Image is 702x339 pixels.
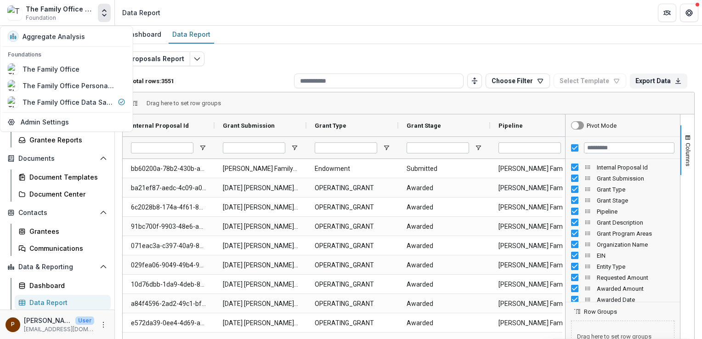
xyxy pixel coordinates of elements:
[658,4,676,22] button: Partners
[597,252,674,259] span: EIN
[29,226,103,236] div: Grantees
[190,51,204,66] button: Edit selected report
[29,172,103,182] div: Document Templates
[15,241,111,256] a: Communications
[498,256,574,275] span: [PERSON_NAME] Family Foundation
[630,73,687,88] button: Export Data
[315,198,390,217] span: OPERATING_GRANT
[566,250,680,261] div: EIN Column
[291,144,298,152] button: Open Filter Menu
[315,275,390,294] span: OPERATING_GRANT
[498,217,574,236] span: [PERSON_NAME] Family Foundation
[122,8,160,17] div: Data Report
[498,237,574,255] span: [PERSON_NAME] Family Foundation
[223,275,298,294] span: [DATE] [PERSON_NAME] Family Foundation Shower the People
[24,325,94,333] p: [EMAIL_ADDRESS][DOMAIN_NAME]
[131,314,206,333] span: e572da39-0ee4-4d69-a2ef-1d8c23a93d37
[147,100,221,107] span: Drag here to set row groups
[24,316,72,325] p: [PERSON_NAME]
[18,263,96,271] span: Data & Reporting
[597,208,674,215] span: Pipeline
[26,4,94,14] div: The Family Office Data Sandbox
[498,275,574,294] span: [PERSON_NAME] Family Foundation
[407,275,482,294] span: Awarded
[566,261,680,272] div: Entity Type Column
[131,217,206,236] span: 91bc700f-9903-48e6-a82c-e8775bf8fd15
[597,175,674,182] span: Grant Submission
[223,237,298,255] span: [DATE] [PERSON_NAME] Family Foundation [PERSON_NAME] Ministries
[680,4,698,22] button: Get Help
[566,195,680,206] div: Grant Stage Column
[315,179,390,198] span: OPERATING_GRANT
[566,272,680,283] div: Requested Amount Column
[407,217,482,236] span: Awarded
[315,294,390,313] span: OPERATING_GRANT
[315,159,390,178] span: Endowment
[122,51,190,66] button: Proposals Report
[131,294,206,313] span: a84f4596-2ad2-49c1-bf39-c0a2aa93effc
[315,314,390,333] span: OPERATING_GRANT
[597,219,674,226] span: Grant Description
[315,122,346,129] span: Grant Type
[554,73,626,88] button: Select Template
[223,314,298,333] span: [DATE] [PERSON_NAME] Family Foundation [PERSON_NAME] Day Home for Children
[11,322,15,328] div: Pam
[597,263,674,270] span: Entity Type
[597,296,674,303] span: Awarded Date
[498,179,574,198] span: [PERSON_NAME] Family Foundation
[407,179,482,198] span: Awarded
[597,241,674,248] span: Organization Name
[566,283,680,294] div: Awarded Amount Column
[131,159,206,178] span: bb60200a-78b2-430b-a749-6271dc2e1141
[566,162,680,173] div: Internal Proposal Id Column
[223,179,298,198] span: [DATE] [PERSON_NAME] Family Foundation First Steps, Inc
[597,186,674,193] span: Grant Type
[584,308,617,315] span: Row Groups
[587,122,617,129] div: Pivot Mode
[407,237,482,255] span: Awarded
[315,237,390,255] span: OPERATING_GRANT
[597,285,674,292] span: Awarded Amount
[597,230,674,237] span: Grant Program Areas
[685,143,691,166] span: Columns
[29,281,103,290] div: Dashboard
[15,169,111,185] a: Document Templates
[7,6,22,20] img: The Family Office Data Sandbox
[119,6,164,19] nav: breadcrumb
[498,142,561,153] input: Pipeline Filter Input
[566,173,680,184] div: Grant Submission Column
[147,100,221,107] div: Row Groups
[223,198,298,217] span: [DATE] [PERSON_NAME] Family Foundation Dream Streets
[131,198,206,217] span: 6c2028b8-174a-4f61-8515-0a7ab7c572a1
[4,260,111,274] button: Open Data & Reporting
[486,73,550,88] button: Choose Filter
[498,198,574,217] span: [PERSON_NAME] Family Foundation
[498,122,523,129] span: Pipeline
[597,274,674,281] span: Requested Amount
[223,217,298,236] span: [DATE] [PERSON_NAME] Family Foundation [GEOGRAPHIC_DATA]
[407,314,482,333] span: Awarded
[131,142,193,153] input: Internal Proposal Id Filter Input
[122,28,165,41] div: Dashboard
[566,239,680,250] div: Organization Name Column
[475,144,482,152] button: Open Filter Menu
[131,275,206,294] span: 10d76dbb-1da9-4deb-89c6-cc2299938a2d
[122,26,165,44] a: Dashboard
[98,4,111,22] button: Open entity switcher
[131,256,206,275] span: 029fea06-9049-49b4-99d0-756da8e0d321
[566,228,680,239] div: Grant Program Areas Column
[169,26,214,44] a: Data Report
[15,295,111,310] a: Data Report
[498,294,574,313] span: [PERSON_NAME] Family Foundation
[315,142,377,153] input: Grant Type Filter Input
[407,294,482,313] span: Awarded
[223,256,298,275] span: [DATE] [PERSON_NAME] Family Foundation The Aloe Family
[15,224,111,239] a: Grantees
[131,122,189,129] span: Internal Proposal Id
[223,294,298,313] span: [DATE] [PERSON_NAME] Family Foundation [GEOGRAPHIC_DATA]
[566,184,680,195] div: Grant Type Column
[29,298,103,307] div: Data Report
[407,159,482,178] span: Submitted
[130,78,290,85] p: Total rows: 3551
[169,28,214,41] div: Data Report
